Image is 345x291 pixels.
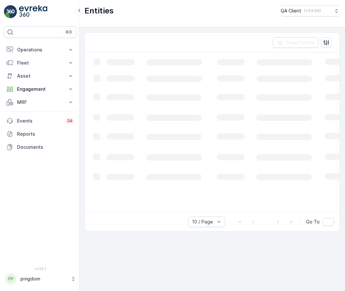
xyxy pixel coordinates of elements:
[17,131,74,137] p: Reports
[67,118,73,124] p: 34
[17,86,63,92] p: Engagement
[4,96,77,109] button: MRF
[4,56,77,69] button: Fleet
[6,274,16,284] div: PP
[304,8,321,13] p: ( +03:00 )
[20,276,67,282] p: pingdom
[273,37,318,48] button: Clear Filters
[306,219,320,225] span: Go To
[19,5,47,18] img: logo_light-DOdMpM7g.png
[17,144,74,150] p: Documents
[281,5,340,16] button: QA Client(+03:00)
[4,5,17,18] img: logo
[17,99,63,106] p: MRF
[4,272,77,286] button: PPpingdom
[4,69,77,83] button: Asset
[4,267,77,271] span: v 1.50.1
[4,43,77,56] button: Operations
[17,47,63,53] p: Operations
[286,39,314,46] p: Clear Filters
[4,114,77,127] a: Events34
[17,118,62,124] p: Events
[65,29,72,35] p: ⌘B
[17,60,63,66] p: Fleet
[4,83,77,96] button: Engagement
[4,141,77,154] a: Documents
[17,73,63,79] p: Asset
[4,127,77,141] a: Reports
[84,6,114,16] p: Entities
[281,8,301,14] p: QA Client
